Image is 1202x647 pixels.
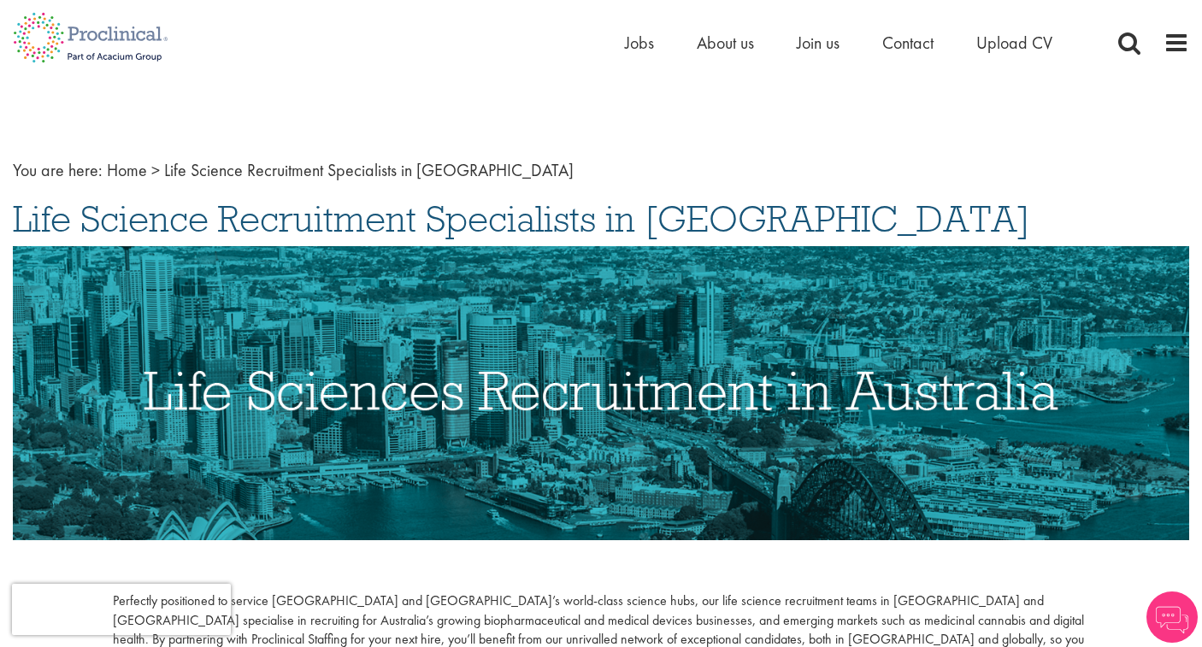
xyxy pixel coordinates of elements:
span: You are here: [13,159,103,181]
span: > [151,159,160,181]
a: Join us [797,32,840,54]
a: breadcrumb link [107,159,147,181]
span: Life Science Recruitment Specialists in [GEOGRAPHIC_DATA] [13,196,1030,242]
a: Jobs [625,32,654,54]
a: Upload CV [976,32,1052,54]
img: Life Sciences Recruitment in Australia [13,246,1189,540]
iframe: reCAPTCHA [12,584,231,635]
img: Chatbot [1146,591,1198,643]
a: About us [697,32,754,54]
a: Contact [882,32,934,54]
span: Life Science Recruitment Specialists in [GEOGRAPHIC_DATA] [164,159,574,181]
